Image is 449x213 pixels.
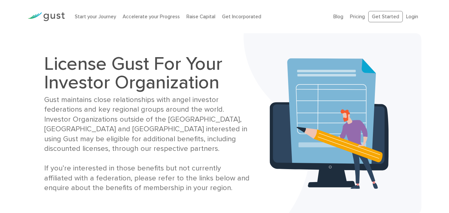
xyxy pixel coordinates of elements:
img: Gust Logo [28,12,65,21]
a: Get Incorporated [222,14,261,20]
a: Start your Journey [75,14,116,20]
a: Pricing [350,14,365,20]
a: Login [406,14,418,20]
a: Get Started [368,11,403,23]
a: Blog [333,14,343,20]
a: Raise Capital [186,14,215,20]
h1: License Gust For Your Investor Organization [44,54,251,92]
a: Accelerate your Progress [123,14,180,20]
div: Gust maintains close relationships with angel investor federations and key regional groups around... [44,95,251,193]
